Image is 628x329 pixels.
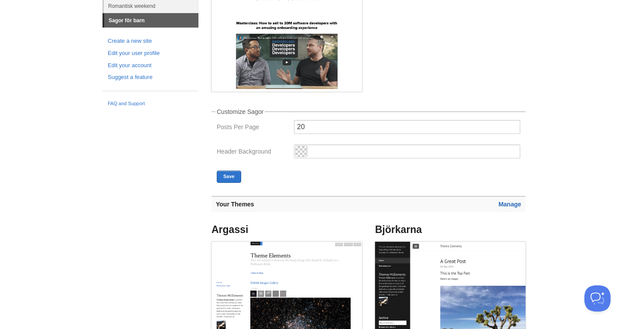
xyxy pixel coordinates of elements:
[104,14,198,27] a: Sagor för barn
[498,201,521,208] a: Manage
[217,148,289,157] label: Header Background
[108,61,193,70] a: Edit your account
[217,171,241,183] button: Save
[584,285,611,312] iframe: Help Scout Beacon - Open
[108,73,193,82] a: Suggest a feature
[212,224,362,235] h4: Argassi
[108,37,193,46] a: Create a new site
[212,196,526,212] h3: Your Themes
[217,124,289,132] label: Posts Per Page
[215,109,265,115] legend: Customize Sagor
[108,100,193,108] a: FAQ and Support
[108,49,193,58] a: Edit your user profile
[375,224,526,235] h4: Björkarna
